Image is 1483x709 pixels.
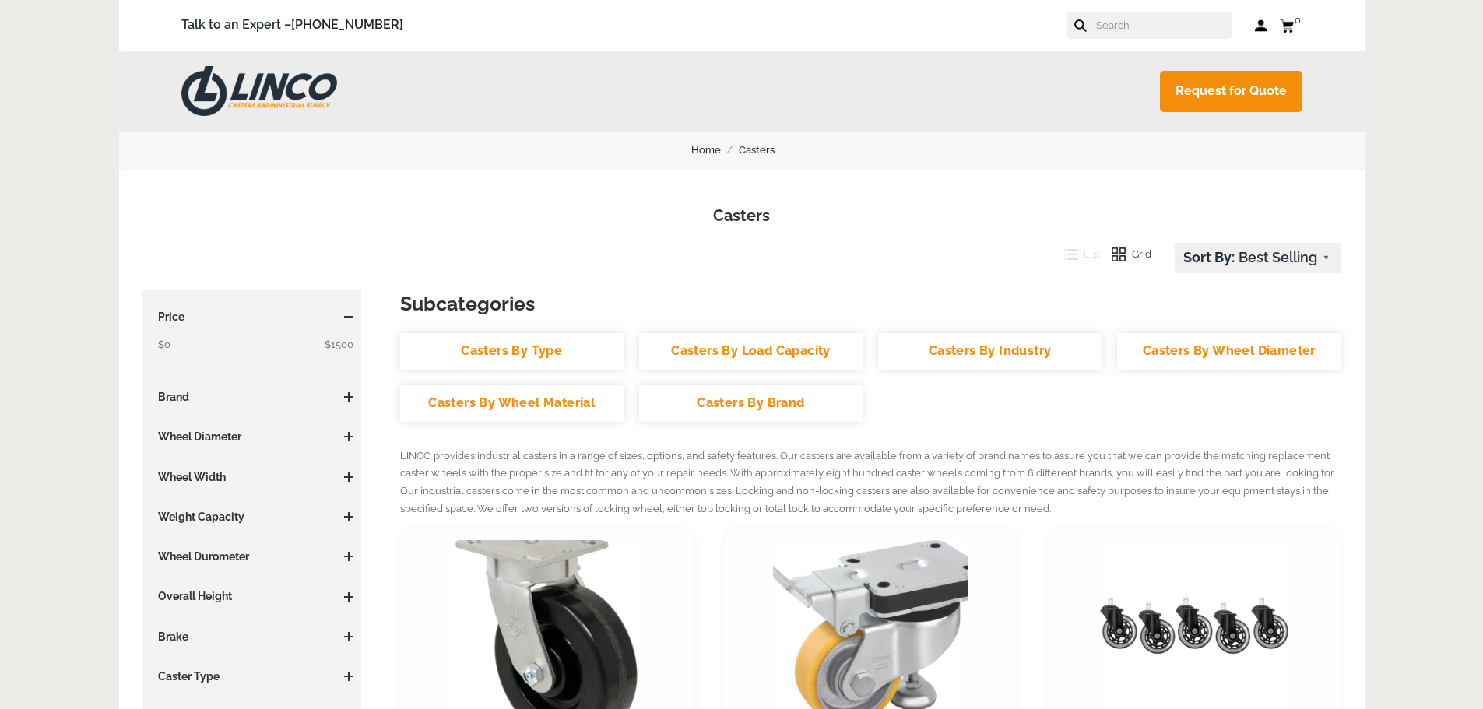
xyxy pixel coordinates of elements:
[181,15,403,36] span: Talk to an Expert –
[878,333,1102,370] a: Casters By Industry
[150,509,354,525] h3: Weight Capacity
[400,385,624,422] a: Casters By Wheel Material
[639,333,863,370] a: Casters By Load Capacity
[150,669,354,684] h3: Caster Type
[150,309,354,325] h3: Price
[150,469,354,485] h3: Wheel Width
[1255,18,1268,33] a: Log in
[691,142,739,159] a: Home
[400,333,624,370] a: Casters By Type
[639,385,863,422] a: Casters By Brand
[150,629,354,644] h3: Brake
[150,429,354,444] h3: Wheel Diameter
[400,290,1341,318] h3: Subcategories
[1053,243,1101,266] button: List
[1280,16,1302,35] a: 0
[158,339,170,350] span: $0
[1295,14,1301,26] span: 0
[739,142,792,159] a: Casters
[1160,71,1302,112] a: Request for Quote
[1100,243,1151,266] button: Grid
[291,17,403,32] a: [PHONE_NUMBER]
[150,389,354,405] h3: Brand
[400,448,1341,518] p: LINCO provides industrial casters in a range of sizes, options, and safety features. Our casters ...
[142,205,1341,227] h1: Casters
[181,66,337,116] img: LINCO CASTERS & INDUSTRIAL SUPPLY
[1095,12,1232,39] input: Search
[1117,333,1341,370] a: Casters By Wheel Diameter
[325,336,353,353] span: $1500
[150,549,354,564] h3: Wheel Durometer
[150,588,354,604] h3: Overall Height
